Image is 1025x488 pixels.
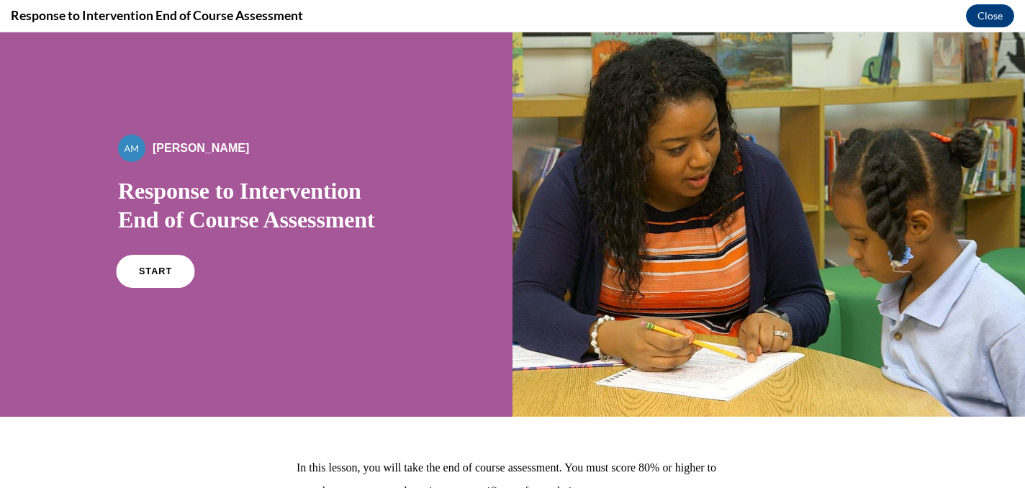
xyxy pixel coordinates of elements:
p: In this lesson, you will take the end of course assessment. You must score 80% or higher to pass ... [297,423,728,471]
a: START [116,222,194,256]
h1: Response to Intervention End of Course Assessment [118,144,394,202]
span: [PERSON_NAME] [153,109,249,122]
h4: Response to Intervention End of Course Assessment [11,6,303,24]
span: START [139,234,172,245]
button: Close [966,4,1014,27]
